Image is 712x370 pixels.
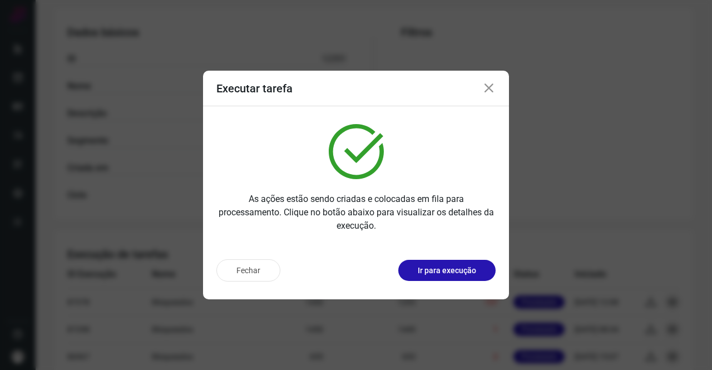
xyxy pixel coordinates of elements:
[216,82,293,95] h3: Executar tarefa
[418,265,476,277] p: Ir para execução
[329,124,384,179] img: verified.svg
[216,259,280,282] button: Fechar
[216,193,496,233] p: As ações estão sendo criadas e colocadas em fila para processamento. Clique no botão abaixo para ...
[398,260,496,281] button: Ir para execução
